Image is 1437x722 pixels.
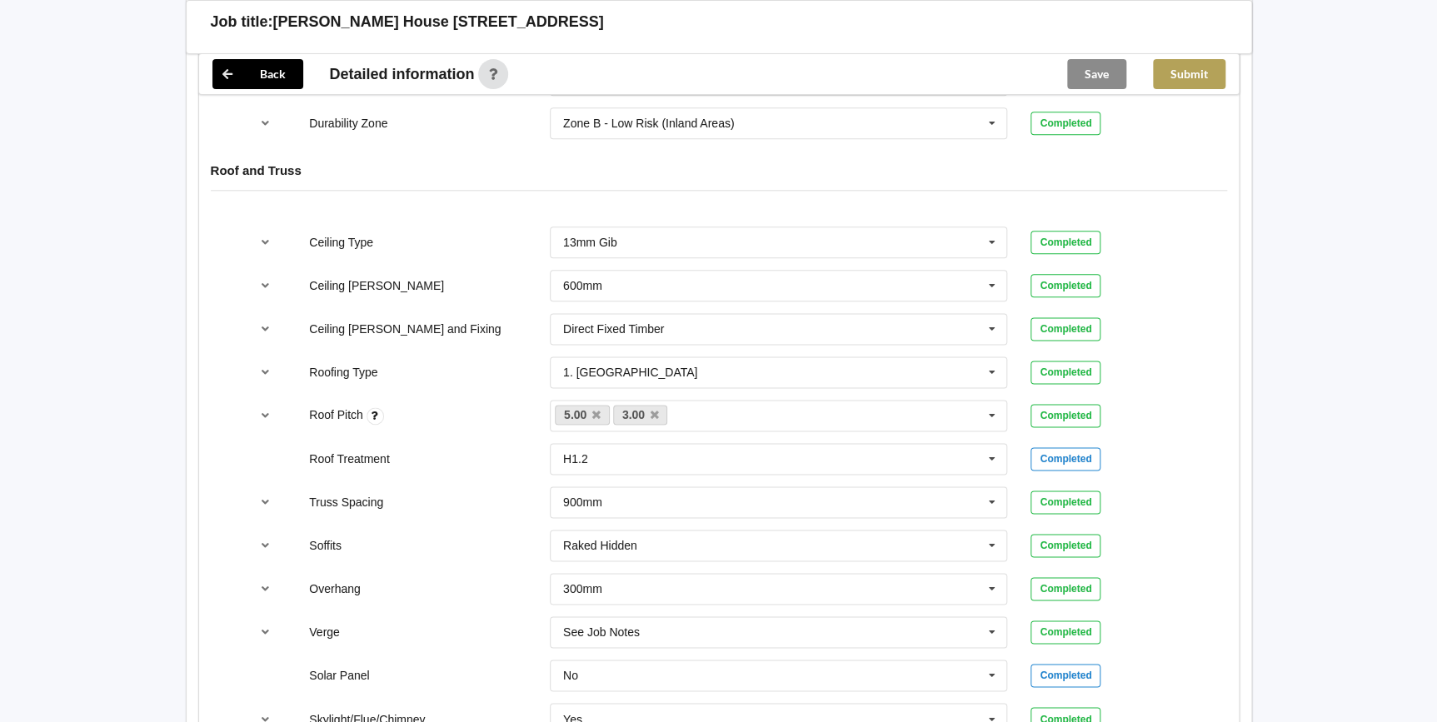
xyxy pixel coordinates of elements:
[1153,59,1225,89] button: Submit
[211,12,273,32] h3: Job title:
[563,237,617,248] div: 13mm Gib
[1030,534,1100,557] div: Completed
[249,401,282,431] button: reference-toggle
[309,117,387,130] label: Durability Zone
[1030,620,1100,644] div: Completed
[309,279,444,292] label: Ceiling [PERSON_NAME]
[249,227,282,257] button: reference-toggle
[309,366,377,379] label: Roofing Type
[1030,317,1100,341] div: Completed
[563,453,588,465] div: H1.2
[249,617,282,647] button: reference-toggle
[309,625,340,639] label: Verge
[1030,577,1100,600] div: Completed
[563,540,637,551] div: Raked Hidden
[249,487,282,517] button: reference-toggle
[1030,490,1100,514] div: Completed
[563,626,640,638] div: See Job Notes
[555,405,610,425] a: 5.00
[309,452,390,466] label: Roof Treatment
[309,495,383,509] label: Truss Spacing
[1030,664,1100,687] div: Completed
[563,366,697,378] div: 1. [GEOGRAPHIC_DATA]
[563,583,602,595] div: 300mm
[613,405,668,425] a: 3.00
[273,12,604,32] h3: [PERSON_NAME] House [STREET_ADDRESS]
[1030,404,1100,427] div: Completed
[309,539,342,552] label: Soffits
[1030,447,1100,471] div: Completed
[1030,274,1100,297] div: Completed
[563,280,602,291] div: 600mm
[249,574,282,604] button: reference-toggle
[330,67,475,82] span: Detailed information
[1030,231,1100,254] div: Completed
[249,357,282,387] button: reference-toggle
[309,408,366,421] label: Roof Pitch
[212,59,303,89] button: Back
[249,108,282,138] button: reference-toggle
[309,236,373,249] label: Ceiling Type
[249,314,282,344] button: reference-toggle
[249,530,282,560] button: reference-toggle
[249,271,282,301] button: reference-toggle
[1030,112,1100,135] div: Completed
[563,323,664,335] div: Direct Fixed Timber
[563,117,734,129] div: Zone B - Low Risk (Inland Areas)
[309,669,369,682] label: Solar Panel
[563,670,578,681] div: No
[309,322,501,336] label: Ceiling [PERSON_NAME] and Fixing
[211,162,1227,178] h4: Roof and Truss
[1030,361,1100,384] div: Completed
[563,496,602,508] div: 900mm
[309,582,360,595] label: Overhang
